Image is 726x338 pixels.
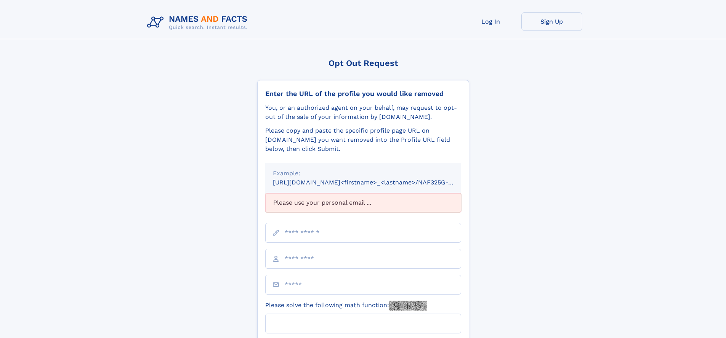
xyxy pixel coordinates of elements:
div: Opt Out Request [257,58,469,68]
div: Example: [273,169,454,178]
div: Please copy and paste the specific profile page URL on [DOMAIN_NAME] you want removed into the Pr... [265,126,461,154]
div: You, or an authorized agent on your behalf, may request to opt-out of the sale of your informatio... [265,103,461,122]
div: Enter the URL of the profile you would like removed [265,90,461,98]
div: Please use your personal email ... [265,193,461,212]
a: Log In [460,12,521,31]
a: Sign Up [521,12,582,31]
img: Logo Names and Facts [144,12,254,33]
label: Please solve the following math function: [265,301,427,311]
small: [URL][DOMAIN_NAME]<firstname>_<lastname>/NAF325G-xxxxxxxx [273,179,476,186]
